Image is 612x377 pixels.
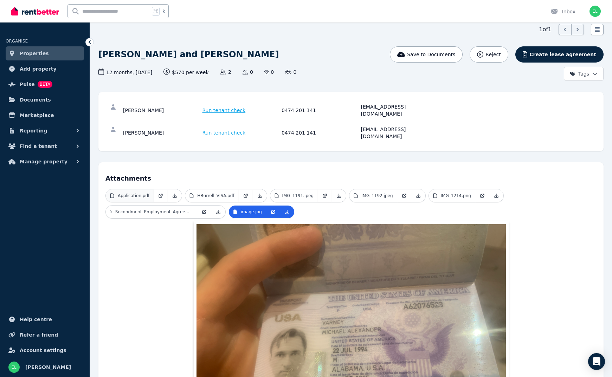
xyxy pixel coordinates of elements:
[154,189,168,202] a: Open in new Tab
[485,51,501,58] span: Reject
[318,189,332,202] a: Open in new Tab
[515,46,604,63] button: Create lease agreement
[6,46,84,60] a: Properties
[361,193,393,199] p: IMG_1192.jpeg
[529,51,596,58] span: Create lease agreement
[20,346,66,355] span: Account settings
[211,206,225,218] a: Download Attachment
[239,189,253,202] a: Open in new Tab
[6,93,84,107] a: Documents
[20,315,52,324] span: Help centre
[106,189,154,202] a: Application.pdf
[6,139,84,153] button: Find a tenant
[266,206,280,218] a: Open in new Tab
[551,8,575,15] div: Inbox
[349,189,397,202] a: IMG_1192.jpeg
[282,126,359,140] div: 0474 201 141
[243,69,253,76] span: 0
[20,80,35,89] span: Pulse
[270,189,318,202] a: IMG_1191.jpeg
[6,39,28,44] span: ORGANISE
[20,49,49,58] span: Properties
[202,129,246,136] span: Run tenant check
[470,46,508,63] button: Reject
[20,126,47,135] span: Reporting
[11,6,59,17] img: RentBetter
[590,6,601,17] img: Elaine Lee
[361,103,438,117] div: [EMAIL_ADDRESS][DOMAIN_NAME]
[98,69,152,76] span: 12 months , [DATE]
[20,142,57,150] span: Find a tenant
[20,65,57,73] span: Add property
[570,70,589,77] span: Tags
[123,126,200,140] div: [PERSON_NAME]
[20,331,58,339] span: Refer a friend
[20,111,54,119] span: Marketplace
[397,189,411,202] a: Open in new Tab
[197,206,211,218] a: Open in new Tab
[241,209,262,215] p: image.jpg
[220,69,231,76] span: 2
[197,193,234,199] p: HBurrell_VISA.pdf
[38,81,52,88] span: BETA
[185,189,238,202] a: HBurrell_VISA.pdf
[6,108,84,122] a: Marketplace
[6,312,84,326] a: Help centre
[264,69,274,76] span: 0
[361,126,438,140] div: [EMAIL_ADDRESS][DOMAIN_NAME]
[8,362,20,373] img: Elaine Lee
[282,193,314,199] p: IMG_1191.jpeg
[115,209,193,215] p: Secondment_Employment_Agreement_Heather_Burrell_[DATE].pdf
[6,62,84,76] a: Add property
[162,8,165,14] span: k
[20,96,51,104] span: Documents
[168,189,182,202] a: Download Attachment
[229,206,266,218] a: image.jpg
[20,157,67,166] span: Manage property
[285,69,296,76] span: 0
[588,353,605,370] div: Open Intercom Messenger
[6,155,84,169] button: Manage property
[98,49,279,60] h1: [PERSON_NAME] and [PERSON_NAME]
[429,189,475,202] a: IMG_1214.png
[280,206,294,218] a: Download Attachment
[411,189,425,202] a: Download Attachment
[25,363,71,371] span: [PERSON_NAME]
[564,67,604,81] button: Tags
[489,189,503,202] a: Download Attachment
[105,169,597,183] h4: Attachments
[118,193,149,199] p: Application.pdf
[6,77,84,91] a: PulseBETA
[332,189,346,202] a: Download Attachment
[253,189,267,202] a: Download Attachment
[106,206,197,218] a: Secondment_Employment_Agreement_Heather_Burrell_[DATE].pdf
[123,103,200,117] div: [PERSON_NAME]
[6,124,84,138] button: Reporting
[407,51,455,58] span: Save to Documents
[163,69,209,76] span: $570 per week
[475,189,489,202] a: Open in new Tab
[282,103,359,117] div: 0474 201 141
[441,193,471,199] p: IMG_1214.png
[539,25,552,34] span: 1 of 1
[202,107,246,114] span: Run tenant check
[6,343,84,357] a: Account settings
[390,46,463,63] button: Save to Documents
[6,328,84,342] a: Refer a friend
